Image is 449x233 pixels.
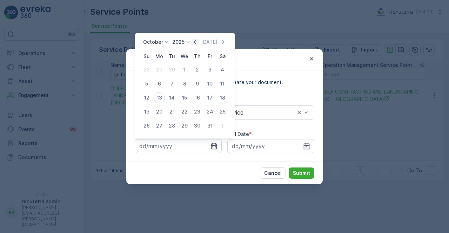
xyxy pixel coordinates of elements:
div: 6 [154,78,165,89]
button: Submit [289,167,314,179]
div: 17 [204,92,215,103]
div: 28 [166,120,177,131]
div: 14 [166,92,177,103]
div: 13 [154,92,165,103]
div: 1 [217,120,228,131]
p: [DATE] [201,39,217,46]
div: 31 [204,120,215,131]
input: dd/mm/yyyy [135,139,222,153]
p: 2025 [172,39,185,46]
div: 4 [217,64,228,75]
th: Wednesday [178,50,191,63]
div: 18 [217,92,228,103]
div: 8 [179,78,190,89]
div: 3 [204,64,215,75]
div: 24 [204,106,215,117]
div: 21 [166,106,177,117]
div: 7 [166,78,177,89]
div: 25 [217,106,228,117]
th: Tuesday [166,50,178,63]
div: 11 [217,78,228,89]
div: 19 [141,106,152,117]
div: 29 [179,120,190,131]
input: dd/mm/yyyy [227,139,314,153]
div: 5 [141,78,152,89]
div: 9 [192,78,203,89]
div: 22 [179,106,190,117]
div: 28 [141,64,152,75]
th: Monday [153,50,166,63]
div: 29 [154,64,165,75]
th: Thursday [191,50,203,63]
p: October [143,39,163,46]
div: 15 [179,92,190,103]
th: Saturday [216,50,229,63]
label: End Date [227,131,249,137]
div: 1 [179,64,190,75]
button: Cancel [260,167,286,179]
div: 20 [154,106,165,117]
div: 30 [192,120,203,131]
th: Friday [203,50,216,63]
th: Sunday [140,50,153,63]
div: 16 [192,92,203,103]
div: 23 [192,106,203,117]
div: 10 [204,78,215,89]
div: 26 [141,120,152,131]
p: Submit [293,170,310,177]
p: Cancel [264,170,282,177]
div: 30 [166,64,177,75]
div: 12 [141,92,152,103]
div: 27 [154,120,165,131]
div: 2 [192,64,203,75]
